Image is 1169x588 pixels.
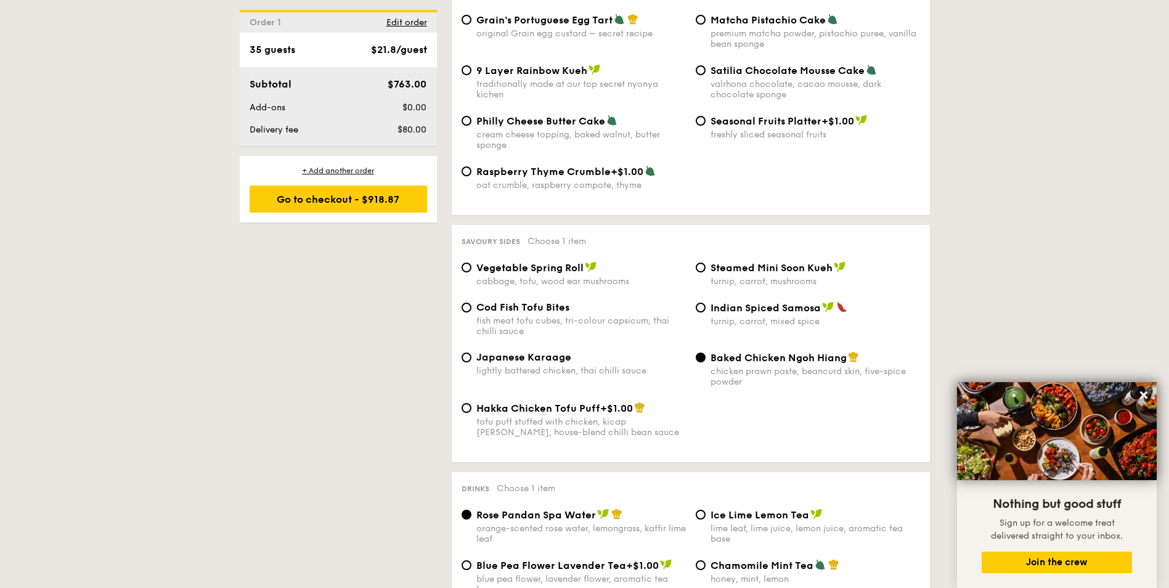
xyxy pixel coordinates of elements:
[711,509,809,521] span: Ice Lime Lemon Tea
[848,351,859,362] img: icon-chef-hat.a58ddaea.svg
[822,301,834,312] img: icon-vegan.f8ff3823.svg
[711,79,920,100] div: valrhona chocolate, cacao mousse, dark chocolate sponge
[462,303,471,312] input: Cod Fish Tofu Bitesfish meat tofu cubes, tri-colour capsicum, thai chilli sauce
[711,262,833,274] span: Steamed Mini Soon Kueh
[711,560,813,571] span: Chamomile Mint Tea
[696,65,706,75] input: Satilia Chocolate Mousse Cakevalrhona chocolate, cacao mousse, dark chocolate sponge
[660,559,672,570] img: icon-vegan.f8ff3823.svg
[711,129,920,140] div: freshly sliced seasonal fruits
[476,365,686,376] div: lightly battered chicken, thai chilli sauce
[711,28,920,49] div: premium matcha powder, pistachio puree, vanilla bean sponge
[371,43,427,57] div: $21.8/guest
[476,523,686,544] div: orange-scented rose water, lemongrass, kaffir lime leaf
[476,276,686,287] div: cabbage, tofu, wood ear mushrooms
[250,17,286,28] span: Order 1
[476,301,569,313] span: Cod Fish Tofu Bites
[711,14,826,26] span: Matcha Pistachio Cake
[462,166,471,176] input: Raspberry Thyme Crumble+$1.00oat crumble, raspberry compote, thyme
[696,353,706,362] input: Baked Chicken Ngoh Hiangchicken prawn paste, beancurd skin, five-spice powder
[606,115,617,126] img: icon-vegetarian.fe4039eb.svg
[476,509,596,521] span: Rose Pandan Spa Water
[386,17,427,28] span: Edit order
[462,116,471,126] input: Philly Cheese Butter Cakecream cheese topping, baked walnut, butter sponge
[957,382,1157,480] img: DSC07876-Edit02-Large.jpeg
[711,316,920,327] div: turnip, carrot, mixed spice
[626,560,659,571] span: +$1.00
[402,102,426,113] span: $0.00
[462,15,471,25] input: Grain's Portuguese Egg Tartoriginal Grain egg custard – secret recipe
[711,523,920,544] div: lime leaf, lime juice, lemon juice, aromatic tea base
[462,353,471,362] input: Japanese Karaagelightly battered chicken, thai chilli sauce
[476,402,600,414] span: Hakka Chicken Tofu Puff
[614,14,625,25] img: icon-vegetarian.fe4039eb.svg
[696,303,706,312] input: Indian Spiced Samosaturnip, carrot, mixed spice
[462,484,489,493] span: Drinks
[815,559,826,570] img: icon-vegetarian.fe4039eb.svg
[836,301,847,312] img: icon-spicy.37a8142b.svg
[476,79,686,100] div: traditionally made at our top secret nyonya kichen
[711,276,920,287] div: turnip, carrot, mushrooms
[982,552,1132,573] button: Join the crew
[611,508,622,520] img: icon-chef-hat.a58ddaea.svg
[476,115,605,127] span: Philly Cheese Butter Cake
[476,560,626,571] span: Blue Pea Flower Lavender Tea
[497,483,555,494] span: Choose 1 item
[611,166,643,178] span: +$1.00
[589,64,601,75] img: icon-vegan.f8ff3823.svg
[711,352,847,364] span: Baked Chicken Ngoh Hiang
[462,65,471,75] input: 9 Layer Rainbow Kuehtraditionally made at our top secret nyonya kichen
[476,351,571,363] span: Japanese Karaage
[585,261,597,272] img: icon-vegan.f8ff3823.svg
[476,262,584,274] span: Vegetable Spring Roll
[645,165,656,176] img: icon-vegetarian.fe4039eb.svg
[993,497,1121,512] span: Nothing but good stuff
[250,102,285,113] span: Add-ons
[810,508,823,520] img: icon-vegan.f8ff3823.svg
[696,560,706,570] input: Chamomile Mint Teahoney, mint, lemon
[696,510,706,520] input: Ice Lime Lemon Tealime leaf, lime juice, lemon juice, aromatic tea base
[388,78,426,90] span: $763.00
[250,78,291,90] span: Subtotal
[827,14,838,25] img: icon-vegetarian.fe4039eb.svg
[828,559,839,570] img: icon-chef-hat.a58ddaea.svg
[711,574,920,584] div: honey, mint, lemon
[821,115,854,127] span: +$1.00
[462,560,471,570] input: Blue Pea Flower Lavender Tea+$1.00blue pea flower, lavender flower, aromatic tea base
[476,28,686,39] div: original Grain egg custard – secret recipe
[476,316,686,337] div: fish meat tofu cubes, tri-colour capsicum, thai chilli sauce
[476,166,611,178] span: Raspberry Thyme Crumble
[855,115,868,126] img: icon-vegan.f8ff3823.svg
[711,302,821,314] span: Indian Spiced Samosa
[476,180,686,190] div: oat crumble, raspberry compote, thyme
[711,115,821,127] span: Seasonal Fruits Platter
[462,403,471,413] input: Hakka Chicken Tofu Puff+$1.00tofu puff stuffed with chicken, kicap [PERSON_NAME], house-blend chi...
[476,129,686,150] div: cream cheese topping, baked walnut, butter sponge
[462,510,471,520] input: Rose Pandan Spa Waterorange-scented rose water, lemongrass, kaffir lime leaf
[476,14,613,26] span: Grain's Portuguese Egg Tart
[527,236,586,247] span: Choose 1 item
[397,125,426,135] span: $80.00
[991,518,1123,541] span: Sign up for a welcome treat delivered straight to your inbox.
[696,15,706,25] input: Matcha Pistachio Cakepremium matcha powder, pistachio puree, vanilla bean sponge
[834,261,846,272] img: icon-vegan.f8ff3823.svg
[711,366,920,387] div: chicken prawn paste, beancurd skin, five-spice powder
[250,43,295,57] div: 35 guests
[600,402,633,414] span: +$1.00
[627,14,638,25] img: icon-chef-hat.a58ddaea.svg
[462,237,520,246] span: Savoury sides
[866,64,877,75] img: icon-vegetarian.fe4039eb.svg
[250,186,427,213] div: Go to checkout - $918.87
[476,65,587,76] span: 9 Layer Rainbow Kueh
[696,116,706,126] input: Seasonal Fruits Platter+$1.00freshly sliced seasonal fruits
[696,263,706,272] input: Steamed Mini Soon Kuehturnip, carrot, mushrooms
[1134,385,1154,405] button: Close
[250,125,298,135] span: Delivery fee
[597,508,609,520] img: icon-vegan.f8ff3823.svg
[711,65,865,76] span: Satilia Chocolate Mousse Cake
[250,166,427,176] div: + Add another order
[462,263,471,272] input: Vegetable Spring Rollcabbage, tofu, wood ear mushrooms
[476,417,686,438] div: tofu puff stuffed with chicken, kicap [PERSON_NAME], house-blend chilli bean sauce
[634,402,645,413] img: icon-chef-hat.a58ddaea.svg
